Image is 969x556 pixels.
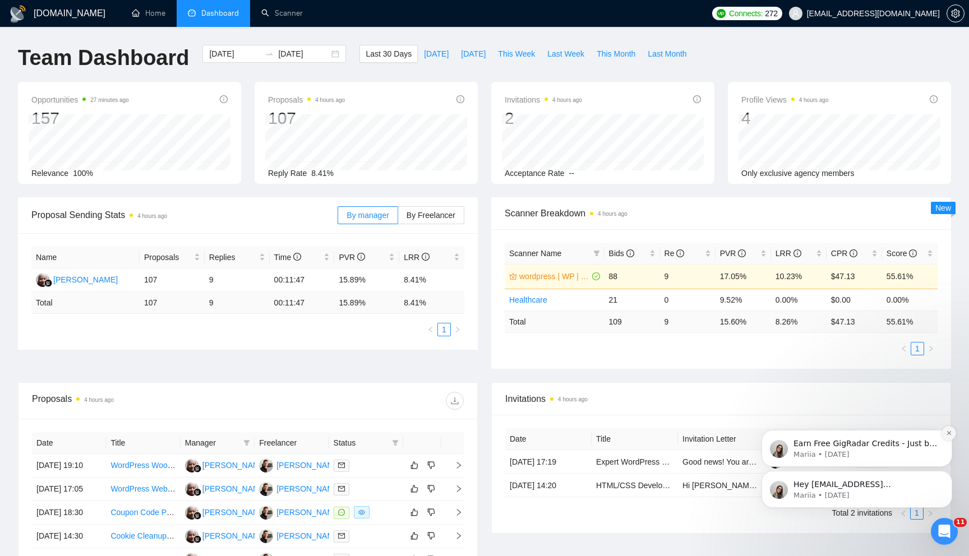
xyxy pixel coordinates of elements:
td: 107 [140,268,205,292]
th: Invitation Letter [678,428,764,450]
td: $0.00 [827,289,882,311]
span: dislike [427,508,435,517]
span: like [410,508,418,517]
time: 27 minutes ago [90,97,128,103]
td: 21 [605,289,660,311]
button: download [446,392,464,410]
span: Scanner Name [509,249,561,258]
span: Re [665,249,685,258]
td: 9.52% [716,289,771,311]
span: right [446,508,463,516]
td: 15.89 % [334,292,399,314]
a: searchScanner [261,8,303,18]
span: This Week [498,48,535,60]
a: wordpress | WP | "Wocommerce" [519,270,590,282]
span: check-circle [592,272,600,280]
span: LRR [404,253,430,262]
h1: Team Dashboard [18,45,189,71]
td: Total [505,311,605,332]
span: mail [338,485,345,492]
span: dislike [427,461,435,470]
span: Score [887,249,917,258]
img: OS [259,529,273,543]
td: 9 [205,292,270,314]
span: Invitations [505,93,582,106]
div: [PERSON_NAME] [202,459,267,471]
a: 1 [911,342,924,355]
input: End date [278,48,329,60]
td: [DATE] 17:05 [32,478,106,501]
span: Bids [609,249,634,258]
img: gigradar-bm.png [193,535,201,543]
button: right [924,342,938,355]
td: $47.13 [827,264,882,289]
img: gigradar-bm.png [193,512,201,520]
td: 9 [660,264,716,289]
button: Last 30 Days [359,45,418,63]
span: info-circle [293,253,301,261]
th: Title [106,432,180,454]
span: right [446,485,463,493]
span: swap-right [265,49,274,58]
span: 100% [73,169,93,178]
span: Scanner Breakdown [505,206,938,220]
a: Expert WordPress Developer Needed for High-Performance SaaS Site [596,457,842,466]
button: Last Month [642,45,693,63]
span: like [410,461,418,470]
span: mail [338,532,345,539]
span: This Month [597,48,635,60]
td: [DATE] 19:10 [32,454,106,478]
span: crown [509,272,517,280]
span: Replies [209,251,257,263]
a: HTML/CSS Developer for AI Presentation Templates [596,481,778,490]
div: [PERSON_NAME] [202,506,267,518]
img: gigradar-bm.png [193,488,201,496]
span: right [446,532,463,540]
span: Opportunities [31,93,129,106]
span: Connects: [729,7,763,20]
td: 9 [205,268,270,292]
div: [PERSON_NAME] [276,530,341,542]
th: Proposals [140,247,205,268]
a: OS[PERSON_NAME] [259,507,341,516]
td: 15.60 % [716,311,771,332]
div: [PERSON_NAME] [276,483,341,495]
div: 107 [268,108,345,129]
button: This Month [590,45,642,63]
span: info-circle [220,95,228,103]
input: Start date [209,48,260,60]
span: mail [338,462,345,469]
button: dislike [424,482,438,495]
span: New [935,203,951,212]
td: 55.61% [882,264,938,289]
img: logo [9,5,27,23]
iframe: Intercom live chat [931,518,958,545]
span: Profile Views [741,93,829,106]
time: 4 hours ago [315,97,345,103]
span: Last 30 Days [366,48,412,60]
span: [DATE] [424,48,449,60]
time: 4 hours ago [558,396,588,402]
span: Last Month [648,48,686,60]
div: 157 [31,108,129,129]
span: Relevance [31,169,68,178]
div: 2 [505,108,582,129]
th: Date [505,428,592,450]
span: info-circle [676,249,684,257]
span: 11 [954,518,967,527]
button: like [408,529,421,543]
td: 55.61 % [882,311,938,332]
td: 0 [660,289,716,311]
th: Replies [205,247,270,268]
td: WordPress Website Update for Online Sales [106,478,180,501]
span: dashboard [188,9,196,17]
time: 4 hours ago [137,213,167,219]
span: Manager [185,437,239,449]
a: OS[PERSON_NAME] [259,531,341,540]
span: info-circle [422,253,430,261]
td: HTML/CSS Developer for AI Presentation Templates [592,474,678,497]
a: OS[PERSON_NAME] [259,460,341,469]
span: info-circle [909,249,917,257]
